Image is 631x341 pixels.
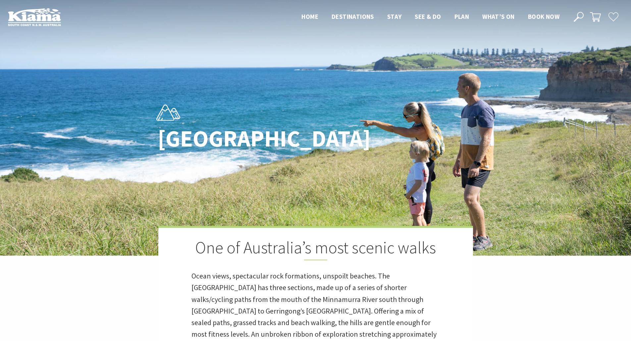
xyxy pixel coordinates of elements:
[387,13,402,21] span: Stay
[332,13,374,21] span: Destinations
[295,12,566,22] nav: Main Menu
[8,8,61,26] img: Kiama Logo
[482,13,515,21] span: What’s On
[158,126,345,151] h1: [GEOGRAPHIC_DATA]
[415,13,441,21] span: See & Do
[301,13,318,21] span: Home
[191,238,440,260] h2: One of Australia’s most scenic walks
[454,13,469,21] span: Plan
[528,13,559,21] span: Book now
